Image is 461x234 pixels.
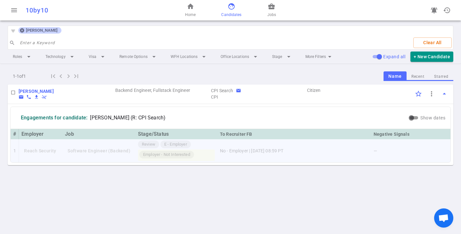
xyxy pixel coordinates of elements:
div: 10by10 [26,6,151,14]
div: To Recruiter FB [220,130,368,138]
span: filter_list [11,28,16,34]
span: Jobs [267,12,276,18]
button: Recent [407,72,429,81]
button: Open history [441,4,453,17]
button: Toggle Expand/Collapse [438,87,451,100]
i: file_download [34,94,39,100]
div: — [374,148,450,154]
button: + New Candidate [410,52,453,62]
span: Candidates [221,12,241,18]
button: Name [384,71,406,81]
button: Copy Recruiter email [236,88,241,93]
a: Home [185,3,196,18]
span: notifications_active [430,6,438,14]
span: remove_done [42,94,47,100]
span: arrow_drop_up [441,90,448,98]
th: Job [62,129,135,139]
li: WFH Locations [166,51,213,62]
span: home [187,3,194,10]
span: Expand all [383,54,405,59]
button: Withdraw candidate [42,94,47,100]
button: Copy Candidate phone [26,94,31,100]
span: face [228,3,235,10]
li: Remote Options [114,51,163,62]
span: business_center [268,3,275,10]
td: Roles [115,85,211,101]
li: Office Locations [215,51,264,62]
li: Roles [8,51,38,62]
div: Recruiter [211,87,233,94]
div: Click to Starred [412,87,425,101]
li: Stage [267,51,298,62]
span: phone [26,94,31,100]
td: Visa [306,85,402,101]
div: Engagements for candidate: [21,115,87,121]
td: 1 [11,139,19,162]
button: Open menu [8,4,20,17]
span: Employer - Not Interested [141,152,193,158]
td: No - Employer | [DATE] 08:59 PT [217,139,371,162]
a: Go to see announcements [428,4,441,17]
span: search [9,40,15,46]
div: Open chat [434,208,453,228]
b: [PERSON_NAME] [19,89,54,94]
div: 1 - 1 of 1 [8,71,49,81]
a: Candidates [221,3,241,18]
td: Options [402,85,453,101]
span: E - Employer [162,141,190,148]
li: Technology [40,51,81,62]
span: Home [185,12,196,18]
li: More Filters [300,51,339,62]
button: Starred [429,72,453,81]
span: Show dates [420,115,445,120]
span: menu [10,6,18,14]
div: Negative Signals [374,130,450,138]
th: Stage/Status [135,129,217,139]
span: email [19,94,24,100]
a: Jobs [267,3,276,18]
span: [PERSON_NAME] [23,28,60,33]
button: Clear All [413,37,452,48]
span: Review [139,141,158,148]
span: more_vert [428,90,435,98]
li: Visa [84,51,112,62]
span: history [443,6,451,14]
span: [PERSON_NAME] (R: CPI Search) [90,115,166,121]
span: Agency [211,94,306,100]
button: Download resume [34,94,39,100]
th: # [11,129,19,139]
a: Go to Edit [19,88,54,94]
button: Copy Candidate email [19,94,24,100]
th: Employer [19,129,62,139]
span: email [236,88,241,93]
